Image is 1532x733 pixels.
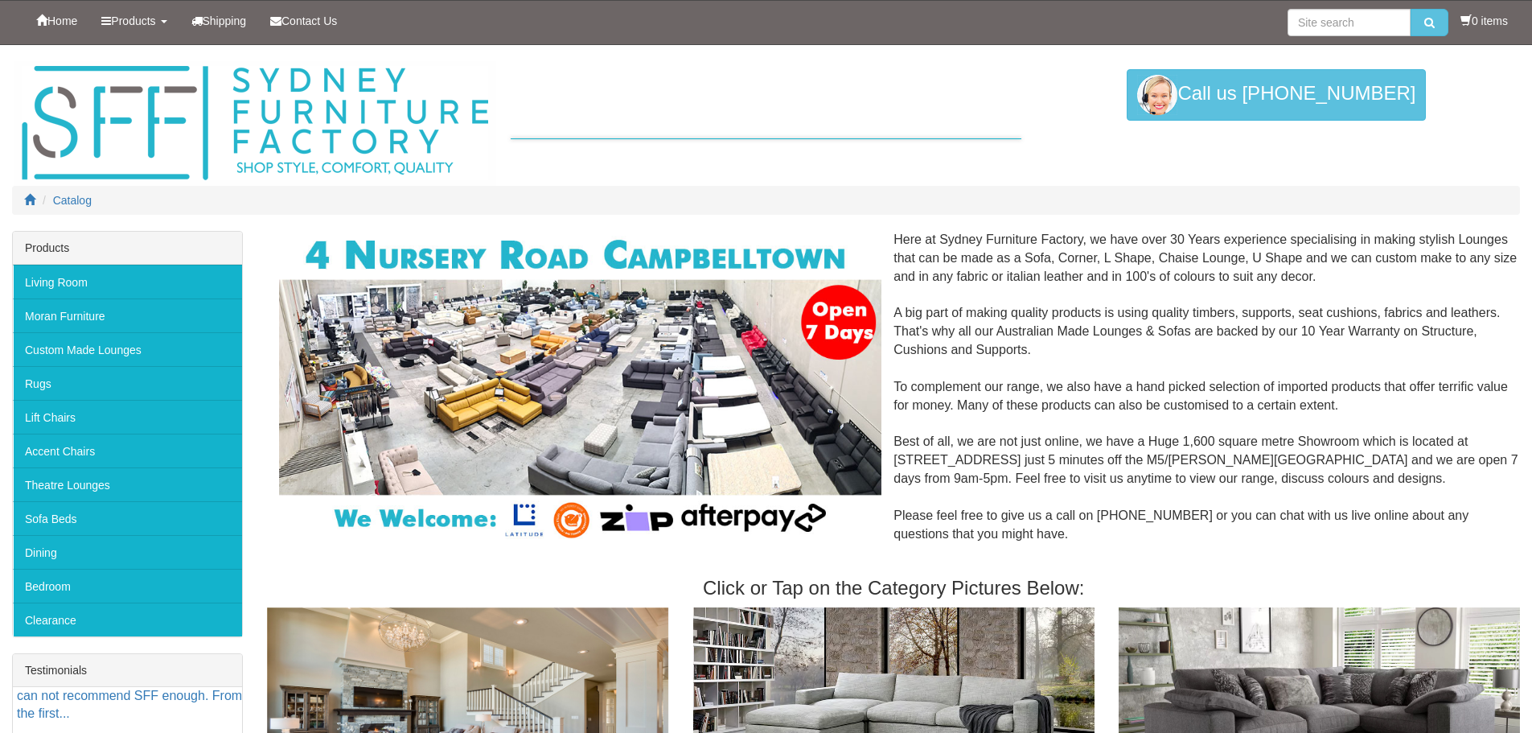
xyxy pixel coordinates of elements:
[267,578,1520,599] h3: Click or Tap on the Category Pictures Below:
[1288,9,1411,36] input: Site search
[13,654,242,687] div: Testimonials
[179,1,259,41] a: Shipping
[267,231,1520,562] div: Here at Sydney Furniture Factory, we have over 30 Years experience specialising in making stylish...
[13,400,242,434] a: Lift Chairs
[89,1,179,41] a: Products
[13,467,242,501] a: Theatre Lounges
[13,332,242,366] a: Custom Made Lounges
[281,14,337,27] span: Contact Us
[13,265,242,299] a: Living Room
[13,603,242,636] a: Clearance
[13,535,242,569] a: Dining
[13,299,242,332] a: Moran Furniture
[279,231,881,544] img: Corner Modular Lounges
[1460,13,1508,29] li: 0 items
[258,1,349,41] a: Contact Us
[13,569,242,603] a: Bedroom
[203,14,247,27] span: Shipping
[111,14,155,27] span: Products
[47,14,77,27] span: Home
[13,366,242,400] a: Rugs
[14,61,496,186] img: Sydney Furniture Factory
[13,501,242,535] a: Sofa Beds
[24,1,89,41] a: Home
[13,434,242,467] a: Accent Chairs
[53,194,92,207] a: Catalog
[13,232,242,265] div: Products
